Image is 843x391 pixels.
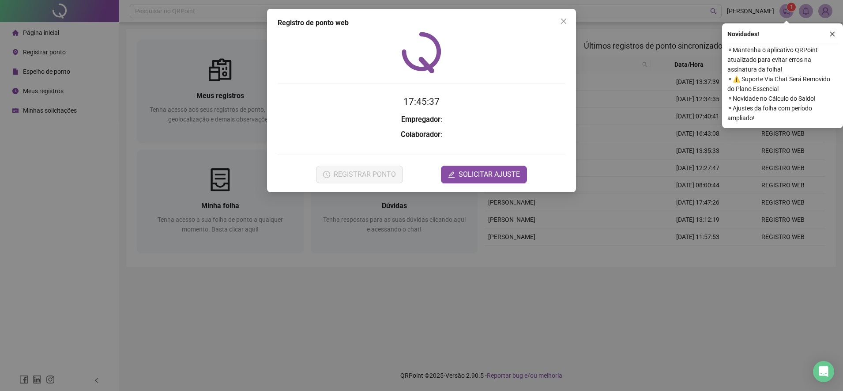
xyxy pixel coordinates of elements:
[560,18,567,25] span: close
[813,361,834,382] div: Open Intercom Messenger
[829,31,835,37] span: close
[278,18,565,28] div: Registro de ponto web
[727,45,838,74] span: ⚬ Mantenha o aplicativo QRPoint atualizado para evitar erros na assinatura da folha!
[441,166,527,183] button: editSOLICITAR AJUSTE
[727,29,759,39] span: Novidades !
[278,129,565,140] h3: :
[401,130,440,139] strong: Colaborador
[727,74,838,94] span: ⚬ ⚠️ Suporte Via Chat Será Removido do Plano Essencial
[402,32,441,73] img: QRPoint
[727,103,838,123] span: ⚬ Ajustes da folha com período ampliado!
[557,14,571,28] button: Close
[448,171,455,178] span: edit
[278,114,565,125] h3: :
[727,94,838,103] span: ⚬ Novidade no Cálculo do Saldo!
[459,169,520,180] span: SOLICITAR AJUSTE
[403,96,440,107] time: 17:45:37
[401,115,440,124] strong: Empregador
[316,166,403,183] button: REGISTRAR PONTO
